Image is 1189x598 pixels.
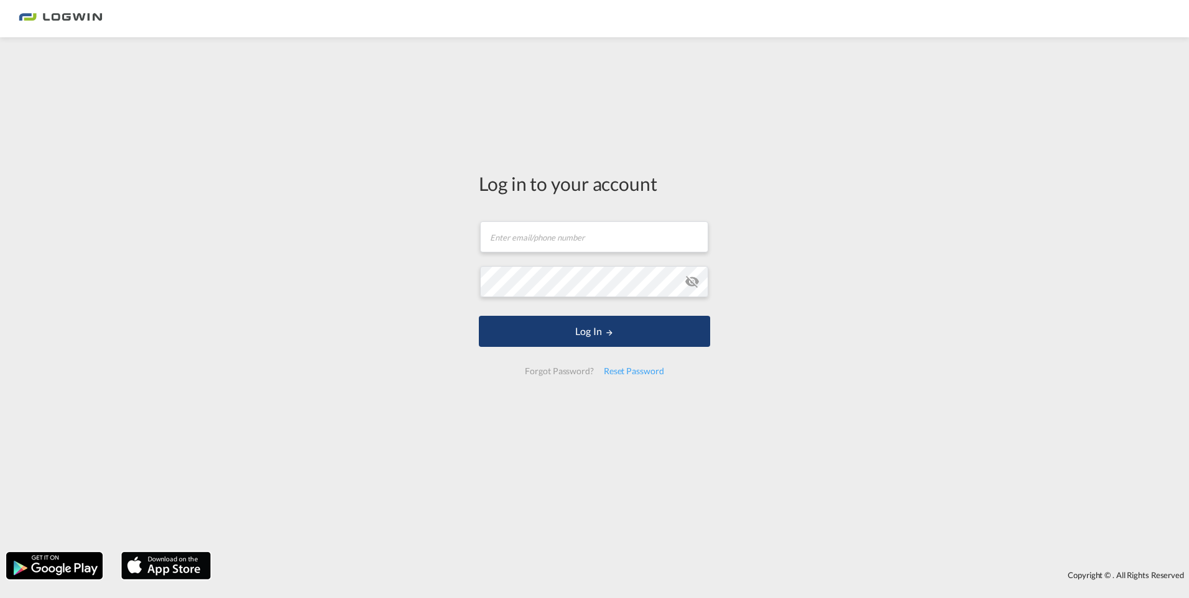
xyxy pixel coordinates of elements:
button: LOGIN [479,316,710,347]
div: Forgot Password? [520,360,598,382]
md-icon: icon-eye-off [685,274,700,289]
img: google.png [5,551,104,581]
div: Log in to your account [479,170,710,196]
div: Copyright © . All Rights Reserved [217,564,1189,586]
input: Enter email/phone number [480,221,708,252]
img: bc73a0e0d8c111efacd525e4c8ad7d32.png [19,5,103,33]
div: Reset Password [599,360,669,382]
img: apple.png [120,551,212,581]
